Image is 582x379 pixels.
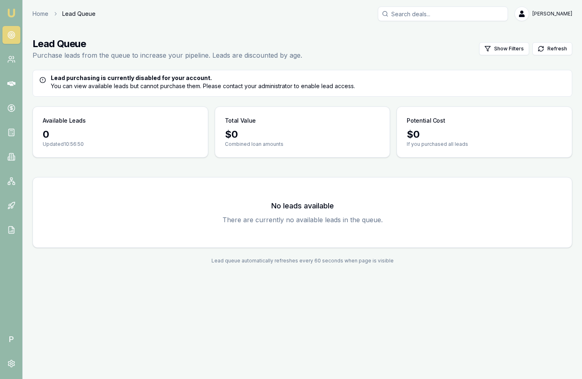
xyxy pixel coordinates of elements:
[62,10,96,18] span: Lead Queue
[33,258,572,264] div: Lead queue automatically refreshes every 60 seconds when page is visible
[2,330,20,348] span: P
[7,8,16,18] img: emu-icon-u.png
[43,141,198,147] p: Updated 10:56:50
[225,128,380,141] div: $ 0
[532,11,572,17] span: [PERSON_NAME]
[39,74,565,90] div: You can view available leads but cannot purchase them. Please contact your administrator to enabl...
[407,117,445,125] h3: Potential Cost
[43,128,198,141] div: 0
[43,200,562,212] h3: No leads available
[532,42,572,55] button: Refresh
[43,117,86,125] h3: Available Leads
[479,42,529,55] button: Show Filters
[33,37,302,50] h1: Lead Queue
[33,10,48,18] a: Home
[33,50,302,60] p: Purchase leads from the queue to increase your pipeline. Leads are discounted by age.
[225,117,256,125] h3: Total Value
[51,74,212,81] strong: Lead purchasing is currently disabled for your account.
[43,215,562,225] p: There are currently no available leads in the queue.
[407,128,562,141] div: $ 0
[378,6,508,21] input: Search deals
[407,141,562,147] p: If you purchased all leads
[33,10,96,18] nav: breadcrumb
[225,141,380,147] p: Combined loan amounts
